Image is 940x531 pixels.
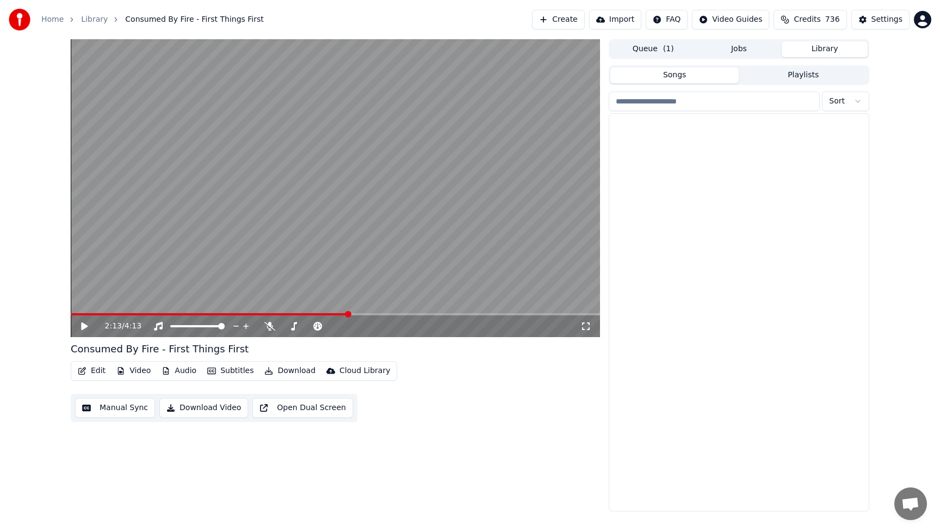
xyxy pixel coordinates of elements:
[829,96,845,107] span: Sort
[339,365,390,376] div: Cloud Library
[81,14,108,25] a: Library
[894,487,927,520] a: Open chat
[157,363,201,379] button: Audio
[794,14,820,25] span: Credits
[774,10,846,29] button: Credits736
[871,14,902,25] div: Settings
[589,10,641,29] button: Import
[692,10,769,29] button: Video Guides
[75,398,155,418] button: Manual Sync
[825,14,840,25] span: 736
[663,44,674,54] span: ( 1 )
[532,10,585,29] button: Create
[610,68,739,83] button: Songs
[9,9,30,30] img: youka
[41,14,264,25] nav: breadcrumb
[71,341,249,357] div: Consumed By Fire - First Things First
[851,10,910,29] button: Settings
[159,398,248,418] button: Download Video
[41,14,64,25] a: Home
[696,41,782,57] button: Jobs
[646,10,688,29] button: FAQ
[105,321,122,332] span: 2:13
[252,398,353,418] button: Open Dual Screen
[782,41,868,57] button: Library
[125,321,141,332] span: 4:13
[73,363,110,379] button: Edit
[610,41,696,57] button: Queue
[739,68,868,83] button: Playlists
[112,363,155,379] button: Video
[105,321,131,332] div: /
[260,363,320,379] button: Download
[125,14,263,25] span: Consumed By Fire - First Things First
[203,363,258,379] button: Subtitles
